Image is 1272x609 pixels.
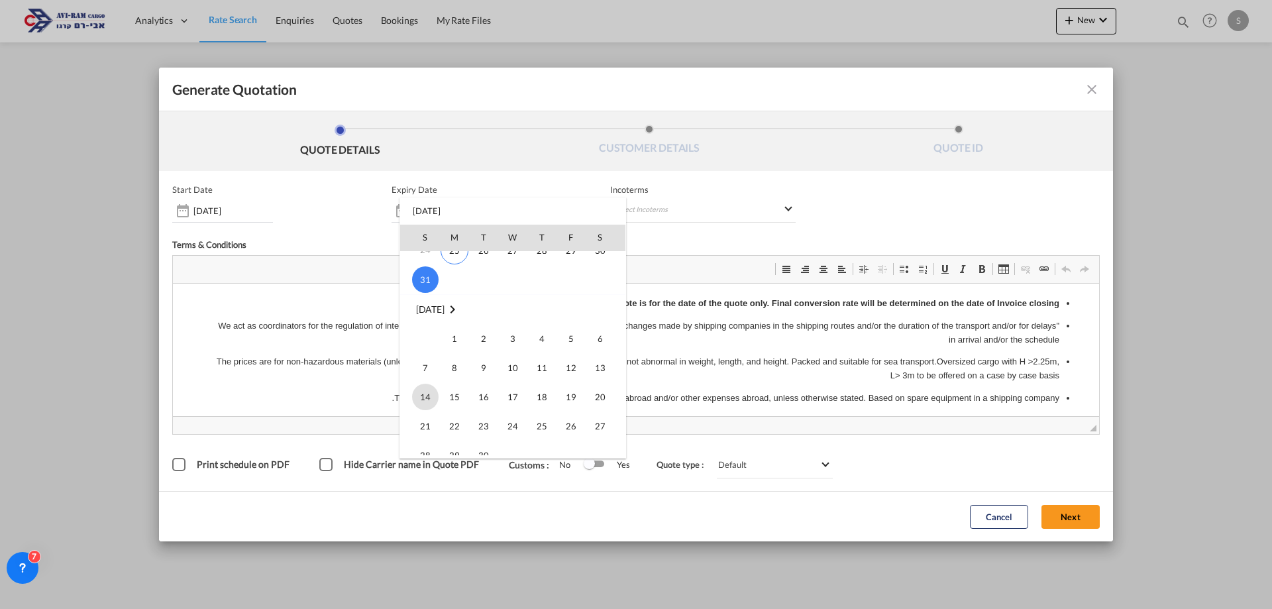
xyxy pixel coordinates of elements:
[527,353,556,382] td: Thursday September 11 2025
[400,265,440,295] td: Sunday August 31 2025
[498,382,527,412] td: Wednesday September 17 2025
[587,355,613,381] span: 13
[400,412,440,441] td: Sunday September 21 2025
[40,108,886,122] p: The sea freight price does not include land freight expenses abroad and/or other expenses abroad,...
[400,225,625,458] md-calendar: Calendar
[527,225,556,251] th: T
[558,325,584,352] span: 5
[500,384,526,410] span: 17
[558,413,584,439] span: 26
[556,324,586,353] td: Friday September 5 2025
[529,325,555,352] span: 4
[441,413,468,439] span: 22
[441,442,468,469] span: 29
[440,382,469,412] td: Monday September 15 2025
[586,353,625,382] td: Saturday September 13 2025
[587,325,613,352] span: 6
[400,265,625,295] tr: Week 6
[469,382,498,412] td: Tuesday September 16 2025
[500,355,526,381] span: 10
[400,225,440,251] th: S
[304,15,886,25] strong: The Conversion rate in the price quote is for the date of the quote only. Final conversion rate w...
[469,324,498,353] td: Tuesday September 2 2025
[400,441,625,471] tr: Week 5
[441,325,468,352] span: 1
[412,266,439,293] span: 31
[556,412,586,441] td: Friday September 26 2025
[400,382,440,412] td: Sunday September 14 2025
[40,36,886,64] p: "We act as coordinators for the regulation of international shipping and therefore we are not res...
[412,355,439,381] span: 7
[500,325,526,352] span: 3
[586,412,625,441] td: Saturday September 27 2025
[440,225,469,251] th: M
[556,382,586,412] td: Friday September 19 2025
[470,413,497,439] span: 23
[400,294,625,324] tr: Week undefined
[527,382,556,412] td: Thursday September 18 2025
[400,294,625,324] td: September 2025
[498,324,527,353] td: Wednesday September 3 2025
[529,413,555,439] span: 25
[441,355,468,381] span: 8
[586,324,625,353] td: Saturday September 6 2025
[441,384,468,410] span: 15
[527,324,556,353] td: Thursday September 4 2025
[440,353,469,382] td: Monday September 8 2025
[498,353,527,382] td: Wednesday September 10 2025
[440,324,469,353] td: Monday September 1 2025
[558,355,584,381] span: 12
[529,355,555,381] span: 11
[412,442,439,469] span: 28
[469,441,498,471] td: Tuesday September 30 2025
[558,384,584,410] span: 19
[500,413,526,439] span: 24
[400,412,625,441] tr: Week 4
[586,225,625,251] th: S
[587,384,613,410] span: 20
[400,441,440,471] td: Sunday September 28 2025
[412,413,439,439] span: 21
[470,384,497,410] span: 16
[587,413,613,439] span: 27
[400,382,625,412] tr: Week 3
[527,412,556,441] td: Thursday September 25 2025
[556,353,586,382] td: Friday September 12 2025
[586,382,625,412] td: Saturday September 20 2025
[440,441,469,471] td: Monday September 29 2025
[40,72,886,99] p: The prices are for non-hazardous materials (unless otherwise stated), the prices refer to shipmen...
[440,412,469,441] td: Monday September 22 2025
[400,353,440,382] td: Sunday September 7 2025
[40,131,886,144] p: The sea transport prices are subject to the prices of the shipping companies and may change accor...
[470,325,497,352] span: 2
[498,412,527,441] td: Wednesday September 24 2025
[400,353,625,382] tr: Week 2
[400,324,625,353] tr: Week 1
[469,412,498,441] td: Tuesday September 23 2025
[529,384,555,410] span: 18
[470,355,497,381] span: 9
[470,442,497,469] span: 30
[469,225,498,251] th: T
[498,225,527,251] th: W
[556,225,586,251] th: F
[412,384,439,410] span: 14
[469,353,498,382] td: Tuesday September 9 2025
[416,304,445,315] span: [DATE]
